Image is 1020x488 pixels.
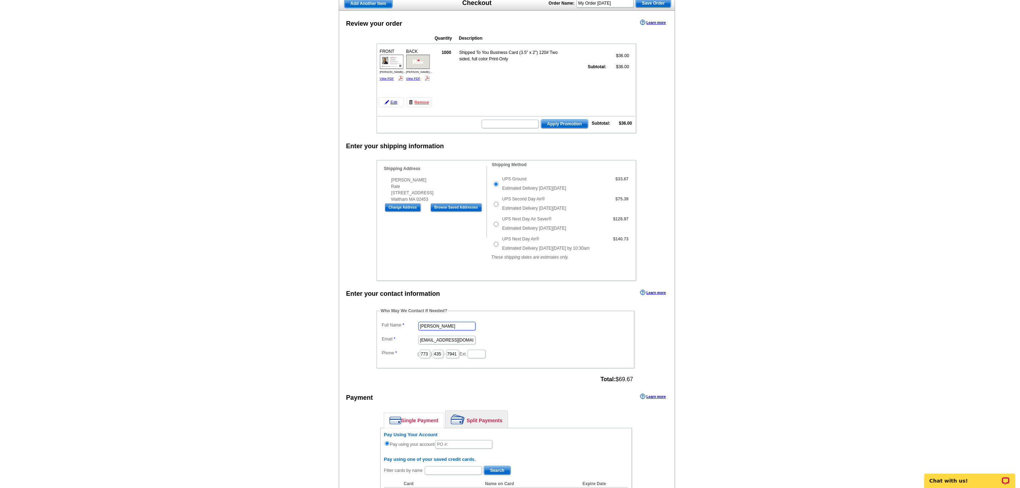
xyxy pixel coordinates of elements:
label: UPS Next Day Air Saver® [502,216,552,222]
th: Expire Date [579,480,628,488]
a: Learn more [640,394,666,399]
a: Single Payment [384,413,444,428]
span: Estimated Delivery [DATE][DATE] by 10:30am [502,246,590,251]
dd: ( ) - Ext. [380,348,631,359]
img: pencil-icon.gif [385,100,389,104]
legend: Who May We Contact If Needed? [380,308,448,314]
iframe: LiveChat chat widget [920,465,1020,488]
input: PO #: [435,440,492,449]
img: pdf_logo.png [424,75,430,81]
td: Shipped To You Business Card (3.5" x 2") 120# Two sided, full color Print-Only [459,49,563,63]
strong: $140.73 [613,236,628,241]
div: Payment [346,393,373,403]
strong: Total: [601,376,615,382]
span: Estimated Delivery [DATE][DATE] [502,226,566,231]
span: [PERSON_NAME]... [380,70,406,74]
h6: Pay using one of your saved credit cards. [384,457,628,462]
img: pdf_logo.png [398,75,403,81]
th: Quantity [434,35,458,42]
a: View PDF [380,77,394,80]
th: Name on Card [482,480,579,488]
div: Review your order [346,19,402,29]
h6: Pay Using Your Account [384,432,628,438]
label: UPS Ground [502,176,527,182]
div: Enter your shipping information [346,141,444,151]
strong: $128.97 [613,216,628,221]
em: These shipping dates are estimates only. [491,255,569,260]
a: View PDF [406,77,421,80]
img: small-thumb.jpg [380,55,403,69]
label: Email [382,336,418,342]
td: $36.00 [608,63,630,70]
img: small-thumb.jpg [406,55,430,69]
div: Enter your contact information [346,289,440,299]
th: Card [400,480,482,488]
div: [PERSON_NAME] Rate [STREET_ADDRESS] Waltham MA 02453 [384,177,487,203]
strong: $75.39 [615,196,629,201]
img: trashcan-icon.gif [409,100,413,104]
button: Search [484,466,511,475]
a: Split Payments [446,411,508,428]
button: Apply Promotion [541,119,588,129]
a: Learn more [640,290,666,295]
strong: Subtotal: [588,64,607,69]
span: Estimated Delivery [DATE][DATE] [502,206,566,211]
strong: $36.00 [619,121,632,126]
th: Description [459,35,589,42]
span: [PERSON_NAME]... [406,70,432,74]
label: UPS Next Day Air® [502,236,539,242]
legend: Shipping Method [491,161,527,168]
strong: Order Name: [549,1,575,6]
label: Full Name [382,322,418,328]
h4: Shipping Address [384,166,487,171]
div: Pay using your account [384,432,628,449]
img: split-payment.png [451,414,465,424]
img: single-payment.png [390,417,401,424]
a: Edit [379,97,404,107]
span: $69.67 [601,376,633,383]
span: Apply Promotion [541,120,588,128]
strong: 1000 [442,50,451,55]
a: Remove [407,97,432,107]
div: FRONT [379,47,405,83]
label: Filter cards by name [384,467,423,474]
td: $36.00 [608,49,630,63]
a: Learn more [640,20,666,25]
label: UPS Second Day Air® [502,196,545,202]
input: Change Address [385,203,421,212]
label: Phone [382,350,418,356]
strong: Subtotal: [592,121,611,126]
strong: $33.67 [615,176,629,181]
span: Estimated Delivery [DATE][DATE] [502,186,566,191]
input: Browse Saved Addresses [431,203,482,212]
div: BACK [405,47,431,83]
